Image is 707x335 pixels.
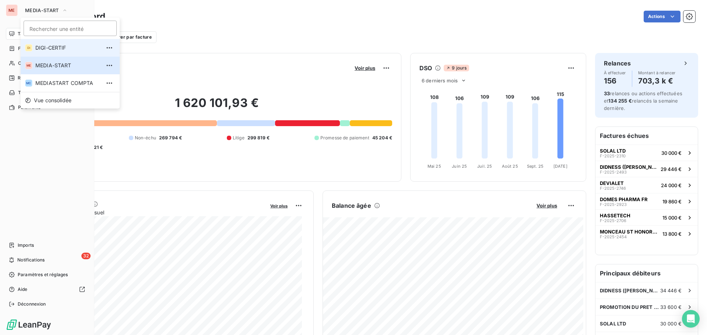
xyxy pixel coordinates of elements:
[661,150,682,156] span: 30 000 €
[42,209,265,216] span: Chiffre d'affaires mensuel
[604,75,626,87] h4: 156
[233,135,245,141] span: Litige
[595,193,698,209] button: DOMES PHARMA FRF-2025-292319 860 €
[6,4,18,16] div: ME
[600,321,626,327] span: SOLAL LTD
[600,164,658,170] span: DIDNESS ([PERSON_NAME])
[600,196,648,202] span: DOMES PHARMA FR
[268,202,290,209] button: Voir plus
[135,135,156,141] span: Non-échu
[25,79,32,87] div: MC
[452,164,467,169] tspan: Juin 25
[600,229,659,235] span: MONCEAU ST HONORE AGENCE MATRIMONIALE HAUT DE GAMME
[638,75,676,87] h4: 703,3 k €
[25,44,32,51] div: DI
[35,79,101,87] span: MEDIASTART COMPTA
[6,319,52,331] img: Logo LeanPay
[595,145,698,161] button: SOLAL LTDF-2025-231030 000 €
[604,59,631,68] h6: Relances
[502,164,518,169] tspan: Août 25
[419,64,432,72] h6: DSO
[18,75,37,81] span: Relances
[662,231,682,237] span: 13 800 €
[638,71,676,75] span: Montant à relancer
[34,97,71,104] span: Vue consolidée
[660,321,682,327] span: 30 000 €
[35,44,101,51] span: DIGI-CERTIF
[661,166,682,172] span: 29 446 €
[18,286,28,293] span: Aide
[553,164,567,169] tspan: [DATE]
[96,31,156,43] button: Filtrer par facture
[352,65,377,71] button: Voir plus
[604,71,626,75] span: À effectuer
[537,203,557,209] span: Voir plus
[600,213,630,218] span: HASSETECH
[600,202,627,207] span: F-2025-2923
[604,90,610,96] span: 33
[595,177,698,193] button: DEVIALETF-2025-274624 000 €
[595,209,698,225] button: HASSETECHF-2025-270615 000 €
[661,182,682,188] span: 24 000 €
[600,170,627,174] span: F-2025-2493
[25,7,59,13] span: MEDIA-START
[477,164,492,169] tspan: Juil. 25
[17,257,45,263] span: Notifications
[81,253,91,259] span: 32
[372,135,392,141] span: 45 204 €
[600,288,660,293] span: DIDNESS ([PERSON_NAME])
[660,288,682,293] span: 34 446 €
[18,60,33,67] span: Clients
[608,98,632,104] span: 134 255 €
[662,215,682,221] span: 15 000 €
[600,154,626,158] span: F-2025-2310
[682,310,700,328] div: Open Intercom Messenger
[25,62,32,69] div: ME
[320,135,369,141] span: Promesse de paiement
[444,65,469,71] span: 9 jours
[6,284,88,295] a: Aide
[247,135,270,141] span: 299 819 €
[595,264,698,282] h6: Principaux débiteurs
[527,164,544,169] tspan: Sept. 25
[332,201,371,210] h6: Balance âgée
[18,301,46,307] span: Déconnexion
[604,90,682,111] span: relances ou actions effectuées et relancés la semaine dernière.
[18,242,34,249] span: Imports
[18,89,34,96] span: Tâches
[24,21,117,36] input: placeholder
[18,104,41,111] span: Paiements
[534,202,559,209] button: Voir plus
[600,235,627,239] span: F-2025-2454
[600,180,624,186] span: DEVIALET
[428,164,441,169] tspan: Mai 25
[595,127,698,145] h6: Factures échues
[18,31,52,37] span: Tableau de bord
[159,135,182,141] span: 269 794 €
[35,62,101,69] span: MEDIA-START
[595,161,698,177] button: DIDNESS ([PERSON_NAME])F-2025-249329 446 €
[662,199,682,204] span: 19 860 €
[644,11,680,22] button: Actions
[270,203,288,209] span: Voir plus
[595,225,698,242] button: MONCEAU ST HONORE AGENCE MATRIMONIALE HAUT DE GAMMEF-2025-245413 800 €
[355,65,375,71] span: Voir plus
[600,304,660,310] span: PROMOTION DU PRET A PORTER (PIMKIE)
[18,45,37,52] span: Factures
[42,96,392,118] h2: 1 620 101,93 €
[600,148,626,154] span: SOLAL LTD
[18,271,68,278] span: Paramètres et réglages
[600,186,626,190] span: F-2025-2746
[600,218,626,223] span: F-2025-2706
[422,78,458,83] span: 6 derniers mois
[660,304,682,310] span: 33 600 €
